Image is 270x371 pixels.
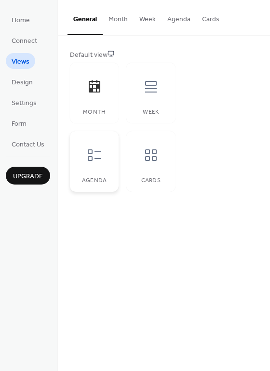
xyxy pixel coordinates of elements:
a: Design [6,74,39,90]
span: Views [12,57,29,67]
button: Upgrade [6,167,50,185]
span: Form [12,119,27,129]
span: Connect [12,36,37,46]
span: Contact Us [12,140,44,150]
span: Settings [12,98,37,108]
div: Default view [70,50,256,60]
a: Contact Us [6,136,50,152]
div: Month [80,109,109,116]
a: Home [6,12,36,27]
div: Agenda [80,177,109,184]
span: Design [12,78,33,88]
span: Upgrade [13,172,43,182]
span: Home [12,15,30,26]
a: Views [6,53,35,69]
div: Cards [136,177,165,184]
a: Form [6,115,32,131]
a: Settings [6,94,42,110]
div: Week [136,109,165,116]
a: Connect [6,32,43,48]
